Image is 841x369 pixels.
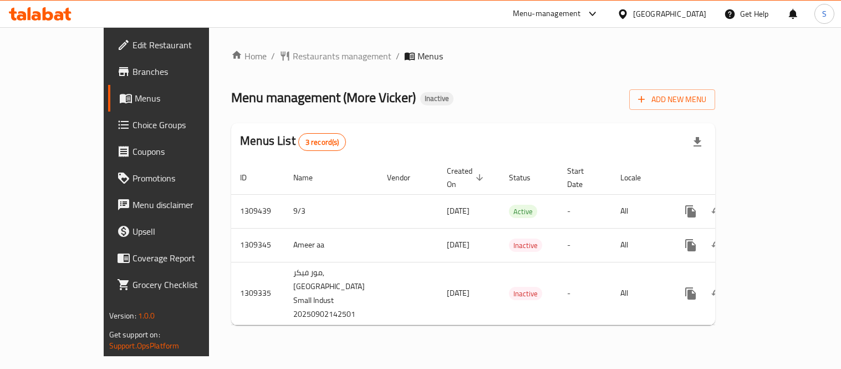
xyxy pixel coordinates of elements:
span: Edit Restaurant [132,38,235,52]
a: Menu disclaimer [108,191,244,218]
span: [DATE] [447,237,470,252]
span: Menus [135,92,235,105]
td: All [611,262,669,325]
span: Active [509,205,537,218]
span: Upsell [132,225,235,238]
a: Upsell [108,218,244,245]
span: Menus [417,49,443,63]
a: Home [231,49,267,63]
span: Created On [447,164,487,191]
div: Export file [684,129,711,155]
div: [GEOGRAPHIC_DATA] [633,8,706,20]
li: / [271,49,275,63]
th: Actions [669,161,793,195]
span: Menu disclaimer [132,198,235,211]
td: 9/3 [284,194,378,228]
span: Start Date [567,164,598,191]
a: Edit Restaurant [108,32,244,58]
span: Branches [132,65,235,78]
span: 3 record(s) [299,137,346,148]
div: Menu-management [513,7,581,21]
button: Change Status [704,232,731,259]
td: مور فيكر,[GEOGRAPHIC_DATA] Small Indust 20250902142501 [284,262,378,325]
span: Add New Menu [638,93,706,107]
button: more [677,232,704,259]
td: 1309439 [231,194,284,228]
span: 1.0.0 [138,309,155,323]
span: [DATE] [447,204,470,218]
span: Grocery Checklist [132,278,235,291]
table: enhanced table [231,161,793,325]
span: Name [293,171,327,184]
a: Grocery Checklist [108,271,244,298]
li: / [396,49,400,63]
td: - [558,194,611,228]
a: Branches [108,58,244,85]
a: Promotions [108,165,244,191]
td: All [611,228,669,262]
button: more [677,198,704,225]
td: - [558,262,611,325]
button: Change Status [704,198,731,225]
a: Choice Groups [108,112,244,138]
h2: Menus List [240,133,346,151]
span: ID [240,171,261,184]
td: 1309345 [231,228,284,262]
span: Menu management ( More Vicker ) [231,85,416,110]
span: Inactive [420,94,453,103]
span: Restaurants management [293,49,391,63]
button: Change Status [704,280,731,307]
a: Restaurants management [279,49,391,63]
div: Total records count [298,133,346,151]
div: Inactive [509,239,542,252]
span: Locale [620,171,655,184]
span: Inactive [509,287,542,300]
span: Promotions [132,171,235,185]
a: Support.OpsPlatform [109,338,180,353]
span: S [822,8,827,20]
span: Status [509,171,545,184]
td: 1309335 [231,262,284,325]
div: Inactive [420,92,453,105]
nav: breadcrumb [231,49,715,63]
span: Get support on: [109,327,160,342]
span: Vendor [387,171,425,184]
span: Choice Groups [132,118,235,132]
button: more [677,280,704,307]
span: Coverage Report [132,251,235,265]
span: Coupons [132,145,235,158]
span: Inactive [509,239,542,252]
span: Version: [109,309,136,323]
td: - [558,228,611,262]
a: Coupons [108,138,244,165]
a: Menus [108,85,244,112]
td: All [611,194,669,228]
button: Add New Menu [629,89,715,110]
td: Ameer aa [284,228,378,262]
span: [DATE] [447,286,470,300]
a: Coverage Report [108,245,244,271]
